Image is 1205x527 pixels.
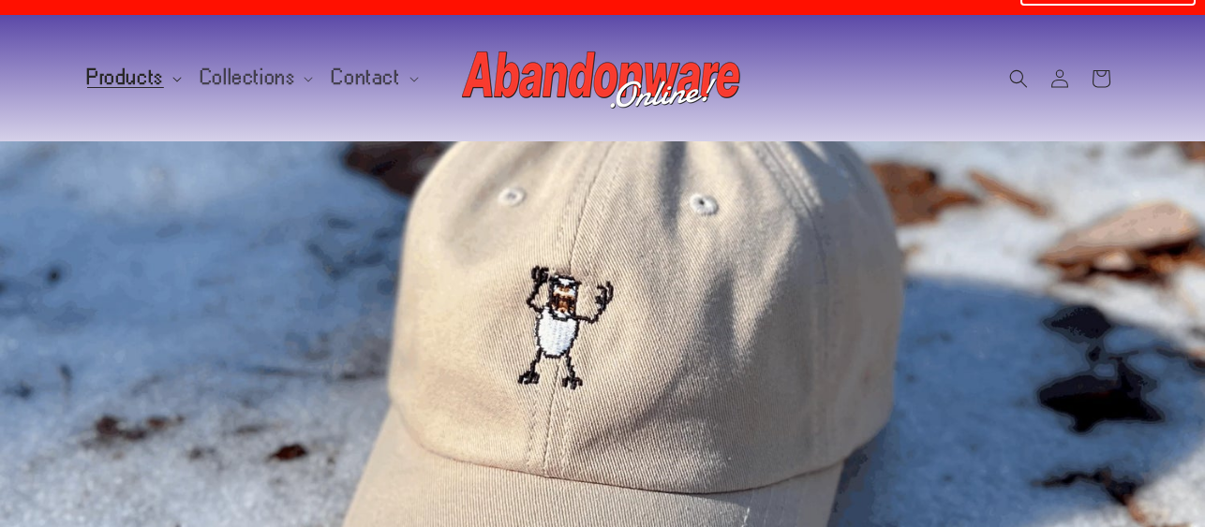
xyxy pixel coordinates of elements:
summary: Collections [189,58,321,97]
span: Collections [201,69,296,86]
summary: Search [998,58,1039,99]
span: Products [87,69,164,86]
summary: Products [76,58,189,97]
img: Abandonware [462,41,743,116]
span: Contact [332,69,400,86]
summary: Contact [320,58,425,97]
a: Abandonware [455,34,751,123]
